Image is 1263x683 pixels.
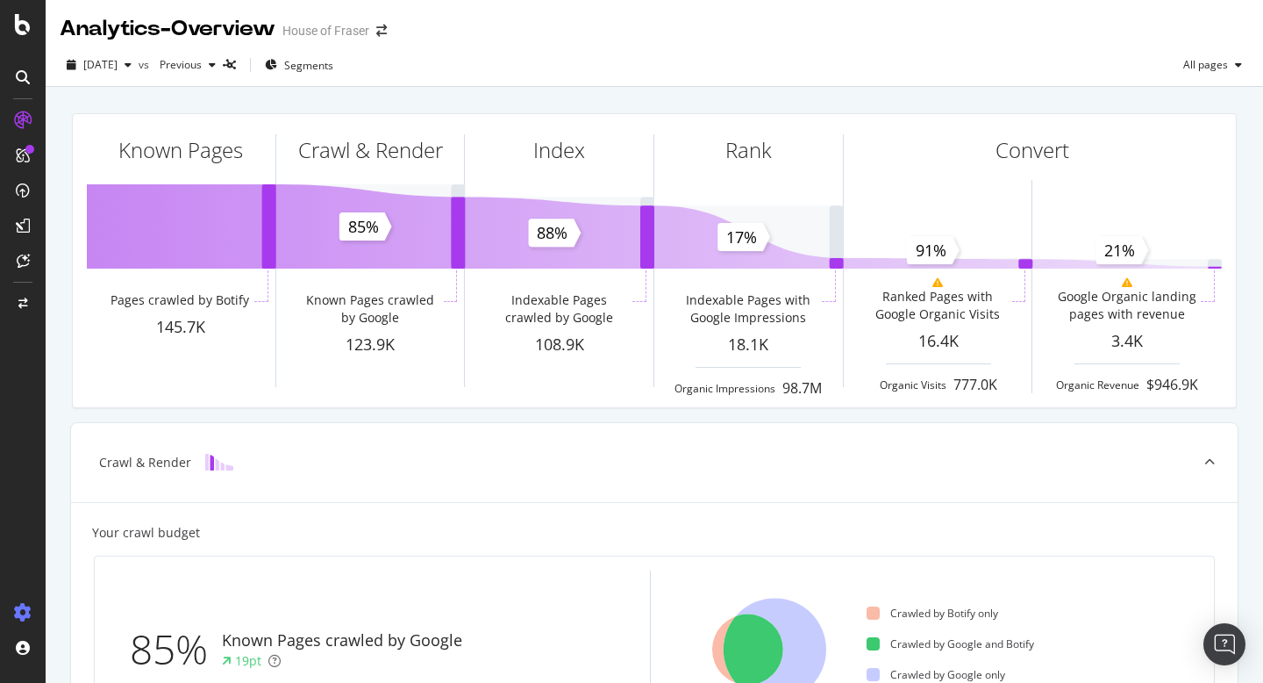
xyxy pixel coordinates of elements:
[139,57,153,72] span: vs
[282,22,369,40] div: House of Fraser
[258,51,340,79] button: Segments
[153,51,223,79] button: Previous
[1203,623,1245,665] div: Open Intercom Messenger
[118,135,243,165] div: Known Pages
[60,14,275,44] div: Analytics - Overview
[153,57,202,72] span: Previous
[725,135,772,165] div: Rank
[298,135,443,165] div: Crawl & Render
[376,25,387,37] div: arrow-right-arrow-left
[92,524,200,542] div: Your crawl budget
[205,454,233,471] img: block-icon
[87,316,275,339] div: 145.7K
[222,629,462,652] div: Known Pages crawled by Google
[678,291,818,327] div: Indexable Pages with Google Impressions
[867,636,1034,651] div: Crawled by Google and Botify
[235,652,261,670] div: 19pt
[99,454,191,471] div: Crawl & Render
[299,291,439,327] div: Known Pages crawled by Google
[654,334,843,356] div: 18.1K
[276,334,465,356] div: 123.9K
[867,606,998,621] div: Crawled by Botify only
[782,378,822,399] div: 98.7M
[130,621,222,679] div: 85%
[674,381,775,396] div: Organic Impressions
[489,291,629,327] div: Indexable Pages crawled by Google
[1176,57,1228,72] span: All pages
[867,667,1005,682] div: Crawled by Google only
[83,57,118,72] span: 2025 Sep. 14th
[465,334,653,356] div: 108.9K
[284,58,333,73] span: Segments
[533,135,585,165] div: Index
[111,291,249,309] div: Pages crawled by Botify
[1176,51,1249,79] button: All pages
[60,51,139,79] button: [DATE]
